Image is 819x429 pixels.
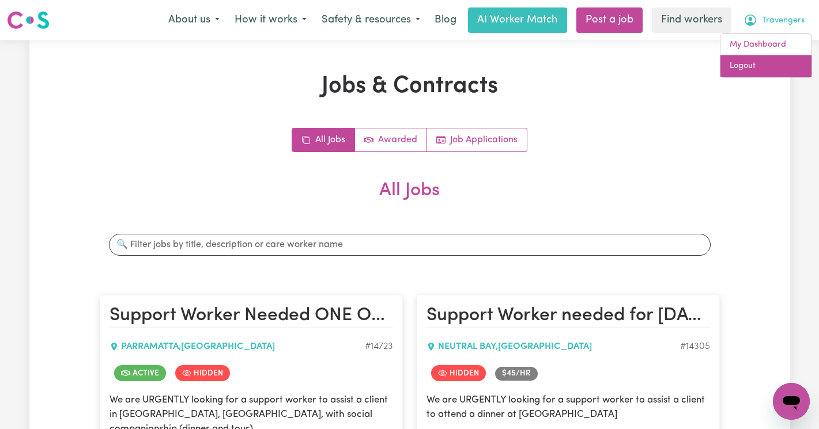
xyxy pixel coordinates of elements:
[355,128,427,151] a: Active jobs
[109,234,711,256] input: 🔍 Filter jobs by title, description or care worker name
[427,305,710,328] h2: Support Worker needed for this Friday 16/5 Community Access
[365,340,393,354] div: Job ID #14723
[720,55,812,77] a: Logout
[314,8,428,32] button: Safety & resources
[773,383,810,420] iframe: Button to launch messaging window
[762,14,805,27] span: Travengers
[292,128,355,151] a: All jobs
[468,7,567,33] a: AI Worker Match
[114,365,166,381] span: Job is active
[720,33,812,78] div: My Account
[652,7,731,33] a: Find workers
[428,7,463,33] a: Blog
[427,128,527,151] a: Job applications
[427,393,710,422] p: We are URGENTLY looking for a support worker to assist a client to attend a dinner at [GEOGRAPHIC...
[736,8,812,32] button: My Account
[110,305,393,328] h2: Support Worker Needed ONE OFF Tomorrow, Friday 18/07 In Parramatta, NSW
[100,73,720,100] h1: Jobs & Contracts
[431,365,486,381] span: Job is hidden
[427,340,680,354] div: NEUTRAL BAY , [GEOGRAPHIC_DATA]
[495,367,538,381] span: Job rate per hour
[175,365,230,381] span: Job is hidden
[7,7,50,33] a: Careseekers logo
[7,10,50,31] img: Careseekers logo
[227,8,314,32] button: How it works
[680,340,710,354] div: Job ID #14305
[100,180,720,220] h2: All Jobs
[576,7,643,33] a: Post a job
[720,34,812,56] a: My Dashboard
[110,340,365,354] div: PARRAMATTA , [GEOGRAPHIC_DATA]
[161,8,227,32] button: About us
